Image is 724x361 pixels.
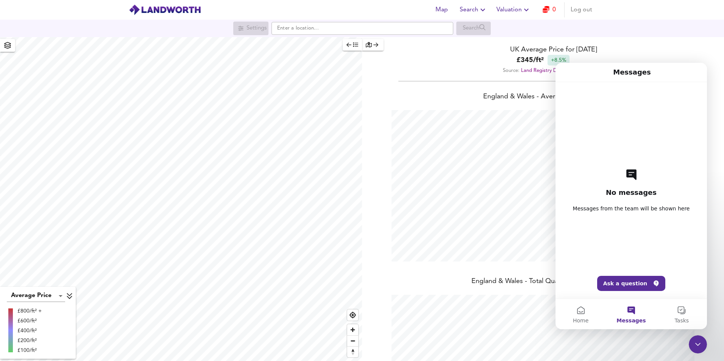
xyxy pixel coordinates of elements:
button: Valuation [493,2,534,17]
div: Search for a location first or explore the map [456,22,491,35]
div: Average Price [7,290,65,302]
div: £600/ft² [17,317,42,325]
div: £400/ft² [17,327,42,335]
button: Find my location [347,310,358,321]
a: Land Registry Data - [DATE] [521,68,584,73]
div: England & Wales - Average £/ ft² History [362,92,724,103]
div: £100/ft² [17,347,42,354]
div: Search for a location first or explore the map [233,22,268,35]
span: Log out [571,5,592,15]
button: Reset bearing to north [347,346,358,357]
img: logo [129,4,201,16]
button: Map [429,2,454,17]
button: Zoom out [347,335,358,346]
button: Search [457,2,490,17]
a: 0 [543,5,556,15]
span: Valuation [496,5,531,15]
b: £ 345 / ft² [516,55,544,65]
span: Search [460,5,487,15]
iframe: Intercom live chat [689,335,707,353]
div: £800/ft² + [17,307,42,315]
div: Source: [362,65,724,76]
div: +8.5% [548,55,570,65]
button: Zoom in [347,324,358,335]
div: £200/ft² [17,337,42,344]
div: England & Wales - Total Quarterly Sales History [362,277,724,287]
input: Enter a location... [271,22,453,35]
iframe: Intercom live chat [555,63,707,329]
button: 0 [537,2,561,17]
button: Log out [568,2,595,17]
span: Map [432,5,451,15]
div: UK Average Price for [DATE] [362,45,724,55]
